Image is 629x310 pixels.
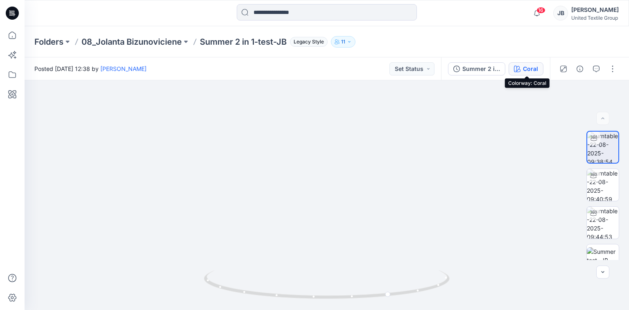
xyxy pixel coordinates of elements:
img: Summer test -JB patterns [587,247,619,273]
button: 11 [331,36,355,48]
button: Coral [509,62,543,75]
div: United Textile Group [571,15,619,21]
button: Details [573,62,586,75]
span: 16 [536,7,545,14]
a: [PERSON_NAME] [100,65,147,72]
img: turntable-22-08-2025-09:38:54 [587,132,618,163]
div: Coral [523,64,538,73]
img: turntable-22-08-2025-09:44:53 [587,207,619,239]
span: Legacy Style [290,37,328,47]
button: Summer 2 in 1-test-JB [448,62,505,75]
span: Posted [DATE] 12:38 by [34,64,147,73]
img: turntable-22-08-2025-09:40:59 [587,169,619,201]
p: Summer 2 in 1-test-JB [200,36,287,48]
div: Summer 2 in 1-test-JB [462,64,500,73]
p: 11 [341,37,345,46]
a: 08_Jolanta Bizunoviciene [81,36,182,48]
a: Folders [34,36,63,48]
button: Legacy Style [287,36,328,48]
div: [PERSON_NAME] [571,5,619,15]
div: JB [553,6,568,21]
